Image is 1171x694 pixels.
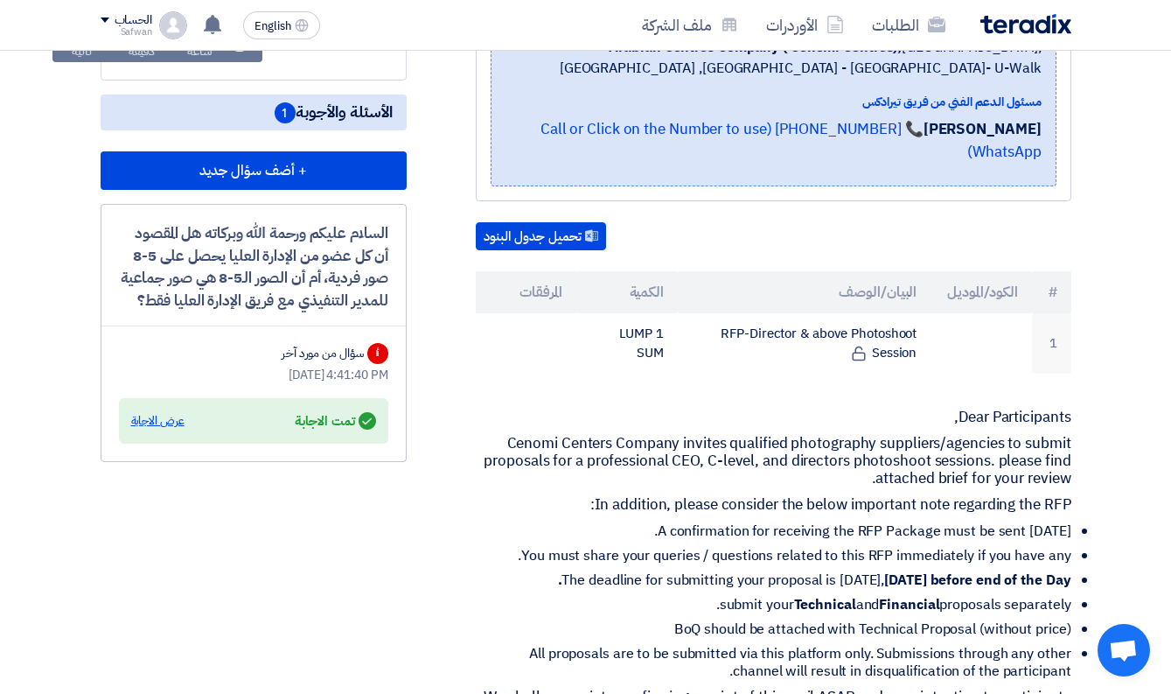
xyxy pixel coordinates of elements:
[1098,624,1150,676] div: Open chat
[254,20,291,32] span: English
[1032,271,1071,313] th: #
[678,313,931,374] td: RFP-Director & above Photoshoot Session
[476,222,606,250] button: تحميل جدول البنود
[1032,313,1071,374] td: 1
[490,620,1071,638] li: BoQ should be attached with Technical Proposal (without price)
[367,343,388,364] div: أا
[282,344,363,362] div: سؤال من مورد آخر
[628,4,752,46] a: ملف الشركة
[275,102,296,123] span: 1
[72,42,92,60] div: ثانية
[505,37,1042,79] span: [GEOGRAPHIC_DATA], [GEOGRAPHIC_DATA] ,[GEOGRAPHIC_DATA] - [GEOGRAPHIC_DATA]- U-Walk
[187,42,213,60] div: ساعة
[476,496,1071,514] p: In addition, please consider the below important note regarding the RFP:
[794,594,856,615] strong: Technical
[295,409,375,433] div: تمت الاجابة
[752,4,858,46] a: الأوردرات
[558,570,1071,591] strong: [DATE] before end of the Day.
[490,571,1071,589] li: The deadline for submitting your proposal is [DATE],
[931,271,1032,313] th: الكود/الموديل
[101,151,407,190] button: + أضف سؤال جديد
[119,366,388,384] div: [DATE] 4:41:40 PM
[101,27,152,37] div: Safwan
[505,93,1042,111] div: مسئول الدعم الفني من فريق تيرادكس
[131,412,185,430] div: عرض الاجابة
[476,271,577,313] th: المرفقات
[576,271,678,313] th: الكمية
[924,118,1042,140] strong: [PERSON_NAME]
[490,547,1071,564] li: You must share your queries / questions related to this RFP immediately if you have any.
[119,222,388,312] div: السلام عليكم ورحمة الله وبركاته هل المقصود أن كل عضو من الإدارة العليا يحصل على 5-8 صور فردية، أم...
[678,271,931,313] th: البيان/الوصف
[858,4,959,46] a: الطلبات
[490,645,1071,680] li: All proposals are to be submitted via this platform only. Submissions through any other channel w...
[540,118,1042,163] a: 📞 [PHONE_NUMBER] (Call or Click on the Number to use WhatsApp)
[490,596,1071,613] li: submit your and proposals separately.
[476,435,1071,487] p: Cenomi Centers Company invites qualified photography suppliers/agencies to submit proposals for a...
[576,313,678,374] td: 1 LUMP SUM
[243,11,320,39] button: English
[275,102,393,123] span: الأسئلة والأجوبة
[129,42,156,60] div: دقيقة
[115,13,152,28] div: الحساب
[980,14,1071,34] img: Teradix logo
[476,409,1071,426] p: Dear Participants,
[159,11,187,39] img: profile_test.png
[879,594,939,615] strong: Financial
[490,522,1071,540] li: A confirmation for receiving the RFP Package must be sent [DATE].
